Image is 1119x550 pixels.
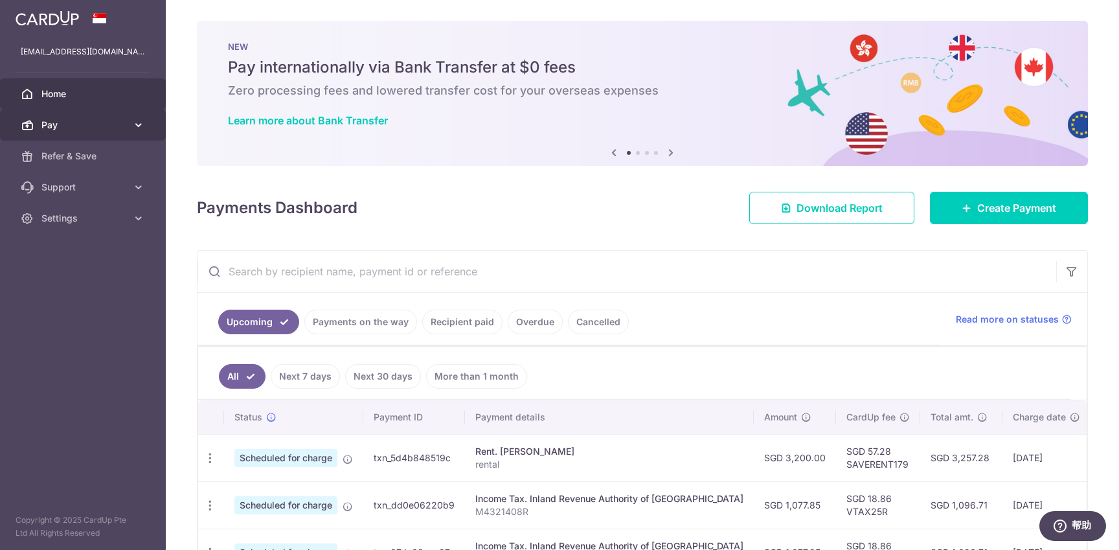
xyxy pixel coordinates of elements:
[931,411,973,424] span: Total amt.
[234,449,337,467] span: Scheduled for charge
[422,310,503,334] a: Recipient paid
[1002,434,1091,481] td: [DATE]
[197,21,1088,166] img: Bank transfer banner
[228,57,1057,78] h5: Pay internationally via Bank Transfer at $0 fees
[197,196,357,220] h4: Payments Dashboard
[16,10,79,26] img: CardUp
[426,364,527,389] a: More than 1 month
[304,310,417,334] a: Payments on the way
[920,481,1002,529] td: SGD 1,096.71
[920,434,1002,481] td: SGD 3,257.28
[475,492,743,505] div: Income Tax. Inland Revenue Authority of [GEOGRAPHIC_DATA]
[836,481,920,529] td: SGD 18.86 VTAX25R
[846,411,896,424] span: CardUp fee
[797,200,883,216] span: Download Report
[234,496,337,514] span: Scheduled for charge
[930,192,1088,224] a: Create Payment
[1039,511,1106,544] iframe: 打开一个小组件，您可以在其中找到更多信息
[41,119,127,132] span: Pay
[956,313,1059,326] span: Read more on statuses
[749,192,914,224] a: Download Report
[363,400,465,434] th: Payment ID
[764,411,797,424] span: Amount
[977,200,1056,216] span: Create Payment
[363,434,465,481] td: txn_5d4b848519c
[198,251,1056,292] input: Search by recipient name, payment id or reference
[363,481,465,529] td: txn_dd0e06220b9
[345,364,421,389] a: Next 30 days
[1013,411,1066,424] span: Charge date
[228,114,388,127] a: Learn more about Bank Transfer
[754,434,836,481] td: SGD 3,200.00
[508,310,563,334] a: Overdue
[271,364,340,389] a: Next 7 days
[21,45,145,58] p: [EMAIL_ADDRESS][DOMAIN_NAME]
[41,87,127,100] span: Home
[475,458,743,471] p: rental
[465,400,754,434] th: Payment details
[41,181,127,194] span: Support
[234,411,262,424] span: Status
[41,150,127,163] span: Refer & Save
[228,41,1057,52] p: NEW
[568,310,629,334] a: Cancelled
[218,310,299,334] a: Upcoming
[475,445,743,458] div: Rent. [PERSON_NAME]
[836,434,920,481] td: SGD 57.28 SAVERENT179
[219,364,266,389] a: All
[475,505,743,518] p: M4321408R
[1002,481,1091,529] td: [DATE]
[956,313,1072,326] a: Read more on statuses
[41,212,127,225] span: Settings
[754,481,836,529] td: SGD 1,077.85
[228,83,1057,98] h6: Zero processing fees and lowered transfer cost for your overseas expenses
